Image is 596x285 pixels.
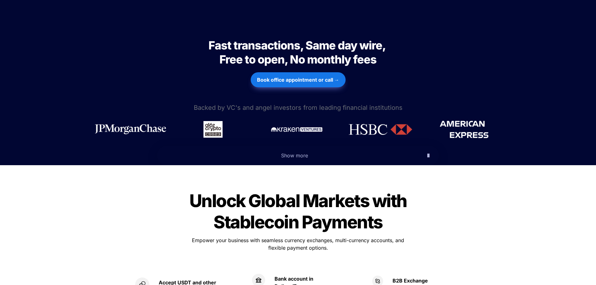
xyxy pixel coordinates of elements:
[157,146,439,165] button: Show more
[257,77,339,83] strong: Book office appointment or call →
[194,104,403,111] span: Backed by VC's and angel investors from leading financial institutions
[393,277,428,284] strong: B2B Exchange
[208,38,388,66] span: Fast transactions, Same day wire, Free to open, No monthly fees
[189,190,410,233] span: Unlock Global Markets with Stablecoin Payments
[251,69,346,90] a: Book office appointment or call →
[251,72,346,87] button: Book office appointment or call →
[192,237,406,251] span: Empower your business with seamless currency exchanges, multi-currency accounts, and flexible pay...
[281,152,308,159] span: Show more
